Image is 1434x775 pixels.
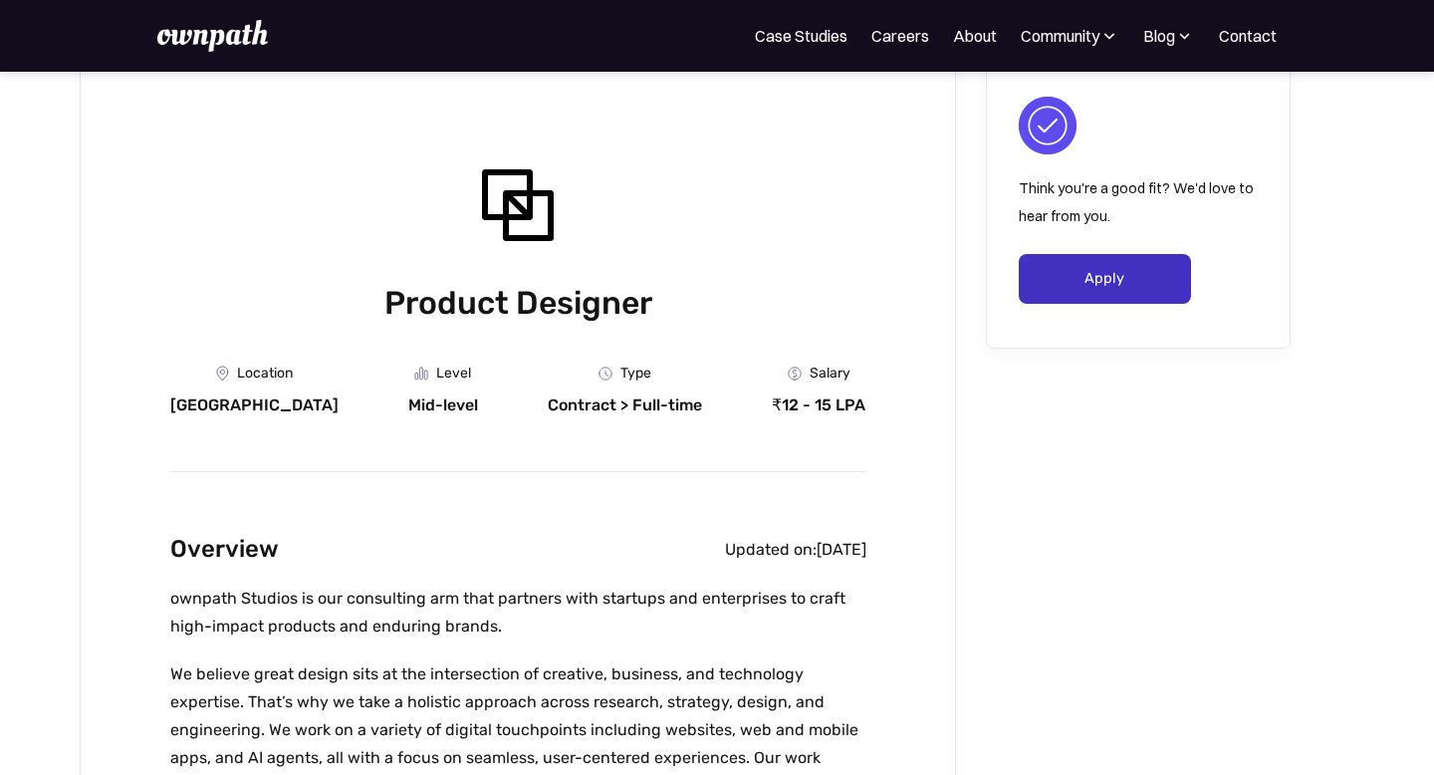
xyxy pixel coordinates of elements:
p: Think you're a good fit? We'd love to hear from you. [1019,174,1258,230]
a: About [953,24,997,48]
p: ownpath Studios is our consulting arm that partners with startups and enterprises to craft high-i... [170,585,866,641]
div: Community [1021,24,1119,48]
h2: Overview [170,530,279,569]
div: Community [1021,24,1099,48]
a: Apply [1019,254,1191,304]
div: [DATE] [817,540,866,560]
img: Location Icon - Job Board X Webflow Template [216,366,229,382]
div: [GEOGRAPHIC_DATA] [170,395,339,415]
div: Blog [1143,24,1175,48]
a: Case Studies [755,24,847,48]
div: Type [620,366,651,382]
div: Location [237,366,293,382]
div: Mid-level [408,395,478,415]
div: ₹12 - 15 LPA [772,395,865,415]
div: Level [436,366,471,382]
img: Clock Icon - Job Board X Webflow Template [598,367,612,381]
img: Money Icon - Job Board X Webflow Template [788,367,802,381]
div: Updated on: [725,540,817,560]
img: Graph Icon - Job Board X Webflow Template [414,367,428,381]
a: Careers [871,24,929,48]
h1: Product Designer [170,280,866,326]
div: Blog [1143,24,1195,48]
a: Contact [1219,24,1277,48]
div: Salary [810,366,850,382]
div: Contract > Full-time [548,395,702,415]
